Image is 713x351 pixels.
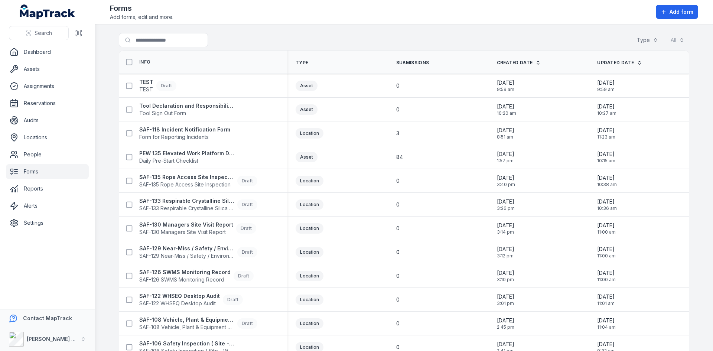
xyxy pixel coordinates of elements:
span: 10:36 am [597,205,617,211]
time: 7/23/2025, 1:57:27 PM [497,150,514,164]
strong: SAF-126 SWMS Monitoring Record [139,269,231,276]
span: Search [35,29,52,37]
button: Search [9,26,69,40]
span: SAF-129 Near-Miss / Safety / Environmental Concern Notification Form V1.0 [139,252,234,260]
span: 8:51 am [497,134,514,140]
span: [DATE] [597,269,616,277]
span: [DATE] [597,103,616,110]
strong: SAF-130 Managers Site Visit Report [139,221,233,228]
span: Info [139,59,150,65]
span: [DATE] [597,341,615,348]
span: 84 [396,153,403,161]
span: [DATE] [497,246,514,253]
span: 0 [396,106,400,113]
span: 11:00 am [597,253,616,259]
span: Tool Sign Out Form [139,110,234,117]
span: 10:27 am [597,110,616,116]
span: 10:15 am [597,158,615,164]
span: Submissions [396,60,429,66]
div: Draft [156,81,176,91]
span: 10:38 am [597,182,617,188]
span: [DATE] [597,127,615,134]
time: 6/2/2025, 3:40:39 PM [497,174,515,188]
strong: Contact MapTrack [23,315,72,321]
button: Add form [656,5,698,19]
button: Type [632,33,663,47]
div: Draft [236,223,256,234]
span: 0 [396,225,400,232]
span: [DATE] [597,174,617,182]
strong: SAF-118 Incident Notification Form [139,126,230,133]
span: [DATE] [497,269,514,277]
div: Location [296,223,323,234]
span: [DATE] [497,174,515,182]
time: 6/24/2025, 10:36:26 AM [597,198,617,211]
span: 1:57 pm [497,158,514,164]
span: 3:12 pm [497,253,514,259]
span: [DATE] [597,293,615,300]
strong: TEST [139,78,153,86]
div: Asset [296,104,318,115]
span: [DATE] [497,293,514,300]
a: Assignments [6,79,89,94]
div: Draft [237,318,257,329]
div: Location [296,318,323,329]
a: TESTTESTDraft [139,78,176,93]
time: 6/24/2025, 11:00:40 AM [597,246,616,259]
span: 0 [396,177,400,185]
span: Form for Reporting Incidents [139,133,230,141]
div: Draft [237,247,257,257]
a: Reports [6,181,89,196]
strong: [PERSON_NAME] Group [27,336,88,342]
div: Draft [234,271,254,281]
span: [DATE] [497,341,514,348]
div: Location [296,271,323,281]
span: [DATE] [597,246,616,253]
span: [DATE] [597,79,615,87]
time: 6/2/2025, 3:01:09 PM [497,293,514,306]
span: TEST [139,86,153,93]
span: 3:26 pm [497,205,515,211]
span: [DATE] [497,317,514,324]
span: 3:01 pm [497,300,514,306]
time: 6/24/2025, 11:04:23 AM [597,317,616,330]
span: SAF-135 Rope Access Site Inspection [139,181,234,188]
span: [DATE] [597,198,617,205]
a: SAF-122 WHSEQ Desktop AuditSAF-122 WHSEQ Desktop AuditDraft [139,292,243,307]
time: 6/2/2025, 3:12:08 PM [497,246,514,259]
time: 6/24/2025, 11:01:15 AM [597,293,615,306]
div: Asset [296,152,318,162]
div: Draft [237,199,257,210]
span: 2:45 pm [497,324,514,330]
span: [DATE] [497,222,514,229]
a: Assets [6,62,89,77]
a: SAF-133 Respirable Crystalline Silica Site Inspection ChecklistSAF-133 Respirable Crystalline Sil... [139,197,257,212]
div: Location [296,295,323,305]
a: SAF-130 Managers Site Visit ReportSAF-130 Managers Site Visit ReportDraft [139,221,256,236]
span: 11:00 am [597,229,616,235]
span: 0 [396,272,400,280]
span: [DATE] [497,103,516,110]
a: SAF-108 Vehicle, Plant & Equipment Damage - Incident Report and Investigation FormSAF-108 Vehicle... [139,316,257,331]
h2: Forms [110,3,173,13]
span: [DATE] [597,317,616,324]
time: 6/2/2025, 3:26:04 PM [497,198,515,211]
a: Created Date [497,60,541,66]
span: 11:23 am [597,134,615,140]
time: 9/9/2025, 9:59:06 AM [597,79,615,92]
span: 0 [396,201,400,208]
span: 0 [396,296,400,303]
span: Created Date [497,60,533,66]
time: 6/24/2025, 10:38:01 AM [597,174,617,188]
span: 0 [396,320,400,327]
button: All [666,33,689,47]
time: 6/2/2025, 3:14:27 PM [497,222,514,235]
span: [DATE] [597,222,616,229]
span: [DATE] [497,198,515,205]
a: Locations [6,130,89,145]
span: SAF-122 WHSEQ Desktop Audit [139,300,220,307]
strong: Tool Declaration and Responsibility Acknowledgement [139,102,234,110]
span: [DATE] [497,150,514,158]
div: Draft [237,176,257,186]
time: 9/5/2025, 10:20:42 AM [497,103,516,116]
